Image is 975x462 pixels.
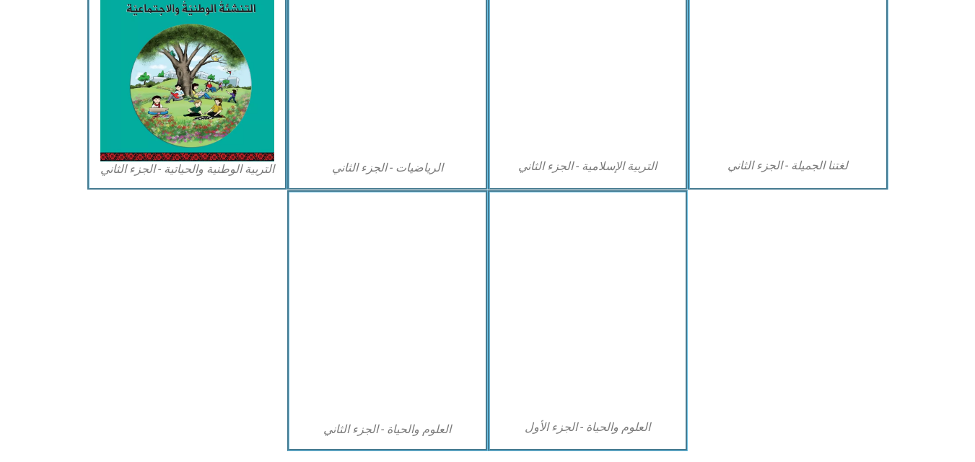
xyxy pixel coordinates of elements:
figcaption: العلوم والحياة - الجزء الثاني [300,422,475,437]
figcaption: لغتنا الجميلة - الجزء الثاني [701,158,875,174]
figcaption: التربية الوطنية والحياتية - الجزء الثاني [100,161,275,177]
figcaption: التربية الإسلامية - الجزء الثاني [501,159,675,174]
figcaption: العلوم والحياة - الجزء الأول [501,419,675,435]
figcaption: الرياضيات - الجزء الثاني [300,160,475,176]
